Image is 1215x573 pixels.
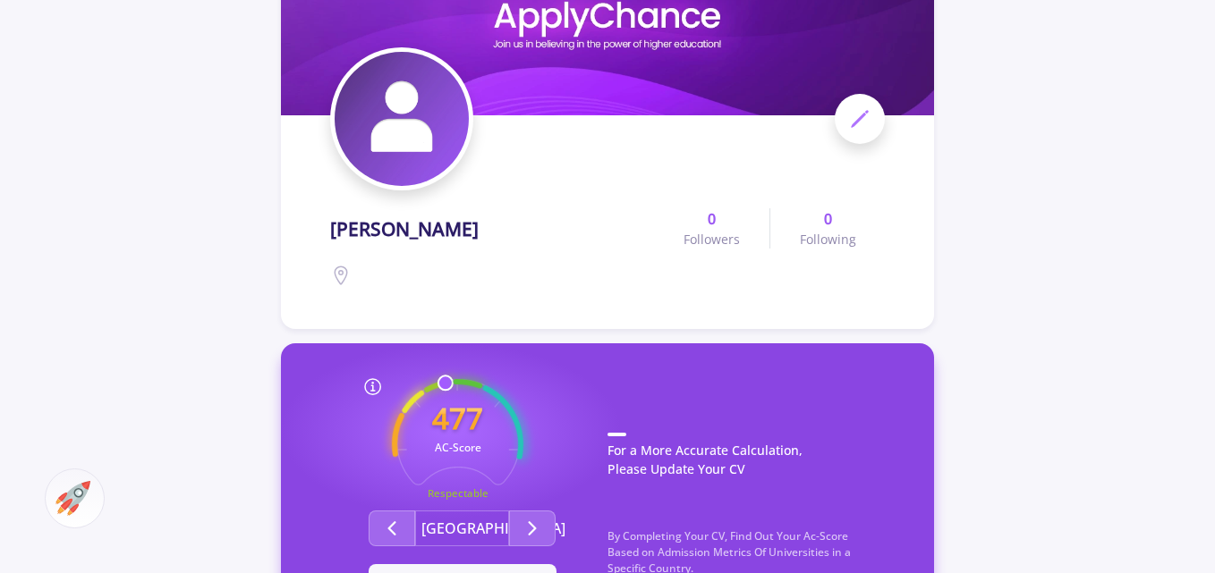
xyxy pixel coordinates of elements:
span: Following [800,230,856,249]
b: 0 [824,208,832,230]
span: Followers [684,230,740,249]
span: [PERSON_NAME] [330,215,479,244]
button: [GEOGRAPHIC_DATA] [415,510,509,546]
img: ac-market [55,481,90,516]
text: Respectable [428,487,489,501]
b: 0 [708,208,716,230]
text: 477 [432,398,483,438]
p: For a More Accurate Calculation, Please Update Your CV [607,433,898,496]
text: AC-Score [435,440,481,455]
div: Second group [317,510,607,546]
